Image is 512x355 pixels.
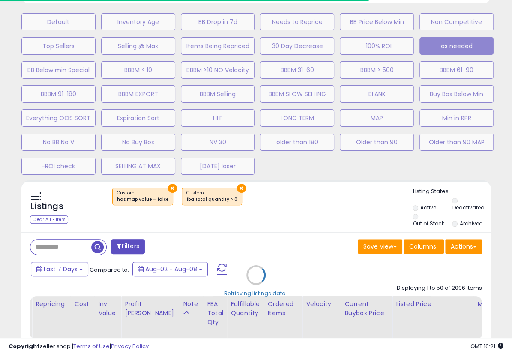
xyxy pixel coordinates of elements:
[419,85,494,103] button: Buy Box Below Min
[181,158,255,175] button: [DATE] loser
[21,85,96,103] button: BBBM 91-180
[21,109,96,127] button: Everything OOS SORT
[21,61,96,79] button: BB Below min Special
[260,109,334,127] button: LONG TERM
[21,13,96,30] button: Default
[419,37,494,55] button: as needed
[419,134,494,151] button: Older than 90 MAP
[9,343,149,351] div: seller snap | |
[101,158,175,175] button: SELLING AT MAX
[340,13,414,30] button: BB Price Below Min
[101,109,175,127] button: Expiration Sort
[9,342,40,350] strong: Copyright
[181,134,255,151] button: NV 30
[181,37,255,55] button: Items Being Repriced
[260,61,334,79] button: BBBM 31-60
[260,134,334,151] button: older than 180
[419,13,494,30] button: Non Competitive
[260,13,334,30] button: Needs to Reprice
[181,61,255,79] button: BBBM >10 NO Velocity
[101,61,175,79] button: BBBM < 10
[260,85,334,103] button: BBBM SLOW SELLING
[260,37,334,55] button: 30 Day Decrease
[419,61,494,79] button: BBBM 61-90
[340,109,414,127] button: MAP
[340,85,414,103] button: BLANK
[419,109,494,127] button: Min in RPR
[224,290,288,297] div: Retrieving listings data..
[181,85,255,103] button: BBBM Selling
[340,134,414,151] button: Older than 90
[181,13,255,30] button: BB Drop in 7d
[101,37,175,55] button: Selling @ Max
[21,158,96,175] button: -ROI check
[181,109,255,127] button: LILF
[101,134,175,151] button: No Buy Box
[21,37,96,55] button: Top Sellers
[101,13,175,30] button: Inventory Age
[21,134,96,151] button: No BB No V
[101,85,175,103] button: BBBM EXPORT
[340,37,414,55] button: -100% ROI
[340,61,414,79] button: BBBM > 500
